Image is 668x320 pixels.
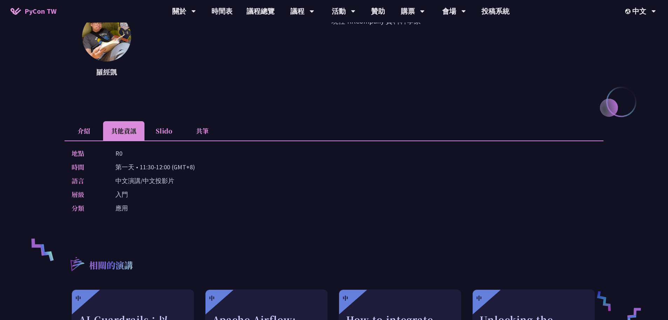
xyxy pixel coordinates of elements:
li: Slido [144,121,183,141]
li: 共筆 [183,121,222,141]
div: 中 [476,294,482,302]
p: 現任 KKCompany 資料科學家 [149,16,603,79]
span: PyCon TW [25,6,56,17]
img: 羅經凱 [82,12,131,61]
p: 相關的演講 [89,259,133,273]
p: 層級 [72,189,101,200]
p: 應用 [115,203,128,213]
p: R0 [115,148,122,158]
li: 其他資訊 [103,121,144,141]
p: 分類 [72,203,101,213]
li: 介紹 [65,121,103,141]
p: 入門 [115,189,128,200]
p: 第一天 • 11:30-12:00 (GMT+8) [115,162,195,172]
img: Home icon of PyCon TW 2025 [11,8,21,15]
a: PyCon TW [4,2,63,20]
div: 中 [75,294,81,302]
p: 地點 [72,148,101,158]
div: 中 [209,294,215,302]
p: 時間 [72,162,101,172]
p: 中文演講/中文投影片 [115,176,174,186]
div: 中 [343,294,348,302]
p: 語言 [72,176,101,186]
p: 羅經凱 [82,67,131,77]
img: r3.8d01567.svg [60,247,94,281]
img: Locale Icon [625,9,632,14]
